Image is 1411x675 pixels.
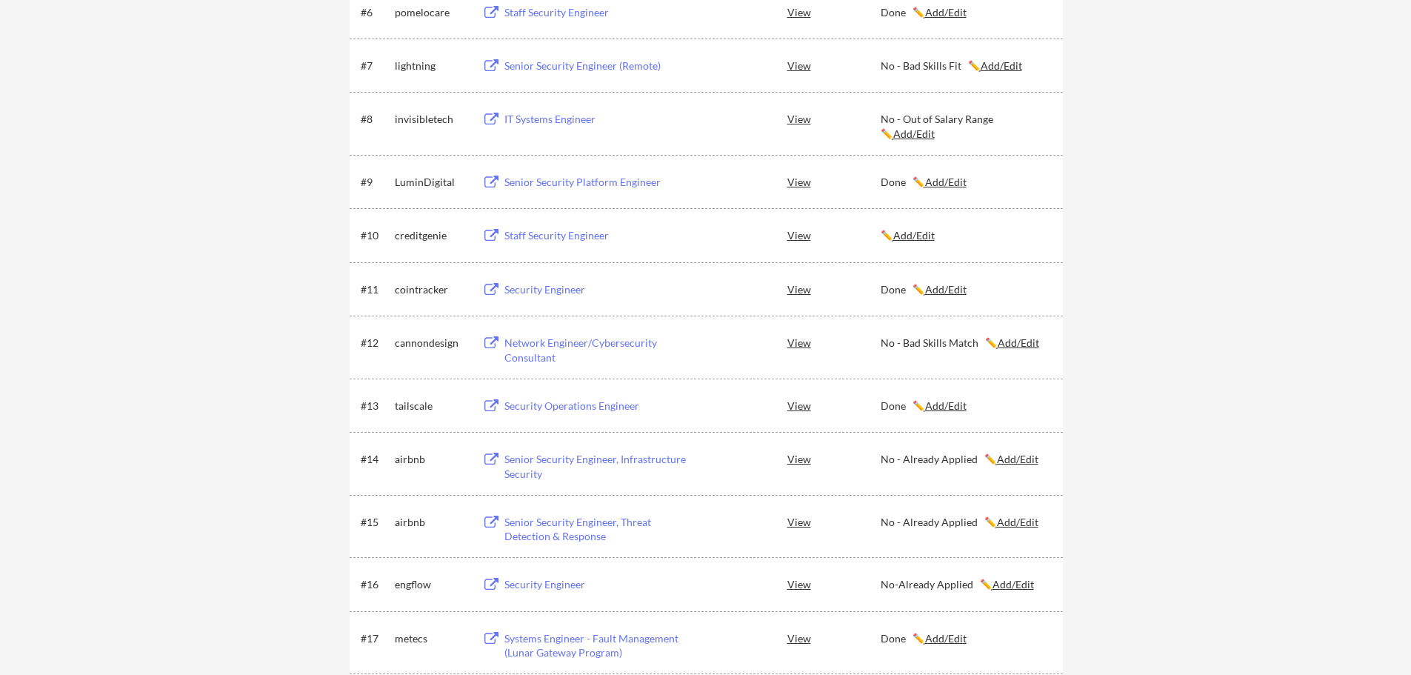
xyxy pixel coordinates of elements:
div: View [787,105,881,132]
div: #16 [361,577,390,592]
div: airbnb [395,515,469,530]
div: Security Engineer [504,282,688,297]
div: View [787,571,881,597]
u: Add/Edit [925,283,967,296]
div: creditgenie [395,228,469,243]
div: View [787,222,881,248]
u: Add/Edit [993,578,1034,591]
div: #14 [361,452,390,467]
div: #15 [361,515,390,530]
u: Add/Edit [925,6,967,19]
u: Add/Edit [997,516,1038,528]
div: #17 [361,631,390,646]
div: View [787,329,881,356]
div: Senior Security Platform Engineer [504,175,688,190]
div: pomelocare [395,5,469,20]
div: airbnb [395,452,469,467]
div: View [787,276,881,302]
u: Add/Edit [925,176,967,188]
div: Staff Security Engineer [504,228,688,243]
div: Senior Security Engineer (Remote) [504,59,688,73]
div: Senior Security Engineer, Infrastructure Security [504,452,688,481]
div: No - Bad Skills Fit ✏️ [881,59,1050,73]
div: Staff Security Engineer [504,5,688,20]
div: #8 [361,112,390,127]
div: #10 [361,228,390,243]
div: View [787,508,881,535]
div: ✏️ [881,228,1050,243]
div: Done ✏️ [881,631,1050,646]
div: #9 [361,175,390,190]
div: No - Already Applied ✏️ [881,515,1050,530]
u: Add/Edit [893,127,935,140]
div: View [787,625,881,651]
div: View [787,392,881,419]
div: cannondesign [395,336,469,350]
div: #12 [361,336,390,350]
div: Systems Engineer - Fault Management (Lunar Gateway Program) [504,631,688,660]
u: Add/Edit [893,229,935,242]
div: Network Engineer/Cybersecurity Consultant [504,336,688,365]
div: #11 [361,282,390,297]
div: invisibletech [395,112,469,127]
div: #7 [361,59,390,73]
div: Senior Security Engineer, Threat Detection & Response [504,515,688,544]
div: #13 [361,399,390,413]
div: View [787,445,881,472]
div: No - Bad Skills Match ✏️ [881,336,1050,350]
div: #6 [361,5,390,20]
div: Security Operations Engineer [504,399,688,413]
div: IT Systems Engineer [504,112,688,127]
div: Done ✏️ [881,5,1050,20]
div: Done ✏️ [881,175,1050,190]
u: Add/Edit [925,399,967,412]
div: No - Already Applied ✏️ [881,452,1050,467]
u: Add/Edit [997,453,1038,465]
div: LuminDigital [395,175,469,190]
u: Add/Edit [998,336,1039,349]
div: Done ✏️ [881,399,1050,413]
div: metecs [395,631,469,646]
div: Done ✏️ [881,282,1050,297]
div: Security Engineer [504,577,688,592]
div: No-Already Applied ✏️ [881,577,1050,592]
u: Add/Edit [981,59,1022,72]
div: View [787,52,881,79]
div: tailscale [395,399,469,413]
div: View [787,168,881,195]
div: lightning [395,59,469,73]
div: cointracker [395,282,469,297]
div: engflow [395,577,469,592]
div: No - Out of Salary Range ✏️ [881,112,1050,141]
u: Add/Edit [925,632,967,645]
